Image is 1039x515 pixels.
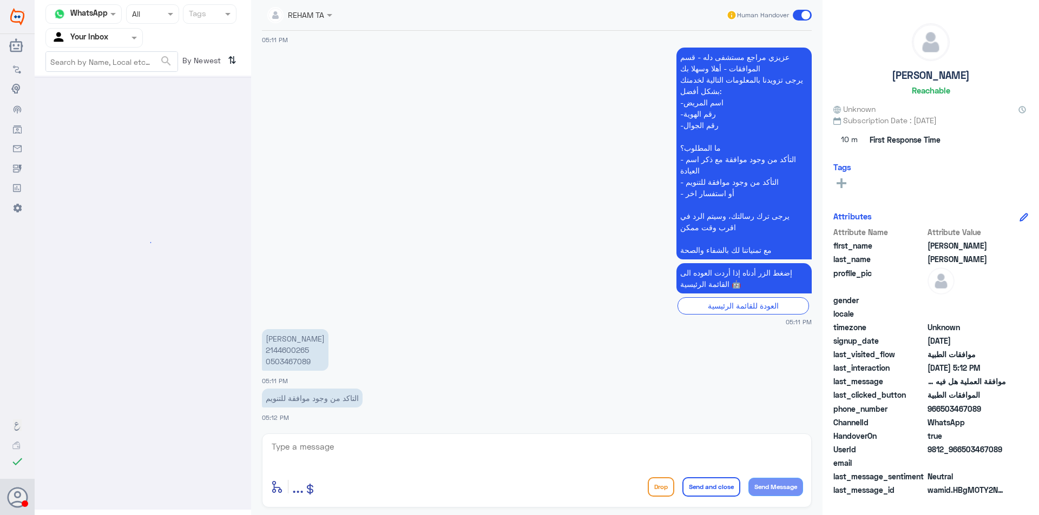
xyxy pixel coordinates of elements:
span: 2 [928,417,1006,428]
span: ... [292,477,304,496]
span: null [928,308,1006,319]
span: موافقة العملية هل فيه جديد [928,376,1006,387]
i: check [11,455,24,468]
span: Unknown [833,103,876,115]
p: 21/8/2025, 5:11 PM [262,329,328,371]
span: UserId [833,444,925,455]
button: Send and close [682,477,740,497]
p: 21/8/2025, 5:11 PM [676,263,812,293]
img: whatsapp.png [51,6,68,22]
span: locale [833,308,925,319]
span: Subscription Date : [DATE] [833,115,1028,126]
span: 05:11 PM [262,36,288,43]
span: 2025-08-20T16:36:27.44Z [928,335,1006,346]
span: last_visited_flow [833,349,925,360]
span: gender [833,295,925,306]
span: 10 m [833,130,866,150]
input: Search by Name, Local etc… [46,52,177,71]
span: search [160,55,173,68]
span: Attribute Name [833,226,925,238]
span: wamid.HBgMOTY2NTAzNDY3MDg5FQIAEhgUM0FBQzM4REJCQTgxNTkwMEFENjMA [928,484,1006,496]
span: last_name [833,253,925,265]
span: last_message [833,376,925,387]
img: defaultAdmin.png [928,267,955,295]
span: 966503467089 [928,403,1006,414]
span: Unknown [928,322,1006,333]
span: الموافقات الطبية [928,389,1006,400]
button: search [160,52,173,70]
h6: Reachable [912,85,950,95]
button: ... [292,474,304,499]
span: Attribute Value [928,226,1006,238]
span: last_clicked_button [833,389,925,400]
span: 9812_966503467089 [928,444,1006,455]
span: 2025-08-21T14:12:05.7521825Z [928,362,1006,373]
span: 05:11 PM [262,377,288,384]
h6: Tags [833,162,851,172]
button: Avatar [7,487,28,507]
span: 0 [928,471,1006,482]
h5: [PERSON_NAME] [892,69,970,82]
span: phone_number [833,403,925,414]
button: Send Message [748,478,803,496]
span: null [928,295,1006,306]
span: email [833,457,925,469]
img: Widebot Logo [10,8,24,25]
button: Drop [648,477,674,497]
div: loading... [134,233,153,252]
span: Bin Jahlan [928,253,1006,265]
h6: Attributes [833,211,872,221]
div: Tags [187,8,206,22]
img: defaultAdmin.png [912,24,949,61]
span: First Response Time [870,134,941,145]
span: last_interaction [833,362,925,373]
span: timezone [833,322,925,333]
span: true [928,430,1006,442]
span: Human Handover [737,10,789,20]
span: last_message_id [833,484,925,496]
span: profile_pic [833,267,925,292]
span: 05:11 PM [786,317,812,326]
p: 21/8/2025, 5:11 PM [676,48,812,259]
div: العودة للقائمة الرئيسية [678,297,809,314]
span: null [928,457,1006,469]
p: 21/8/2025, 5:12 PM [262,389,363,407]
span: 05:12 PM [262,414,289,421]
img: yourInbox.svg [51,30,68,46]
span: last_message_sentiment [833,471,925,482]
span: HandoverOn [833,430,925,442]
span: signup_date [833,335,925,346]
span: Omar [928,240,1006,251]
span: By Newest [178,51,223,73]
i: ⇅ [228,51,236,69]
span: ChannelId [833,417,925,428]
span: موافقات الطبية [928,349,1006,360]
span: first_name [833,240,925,251]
